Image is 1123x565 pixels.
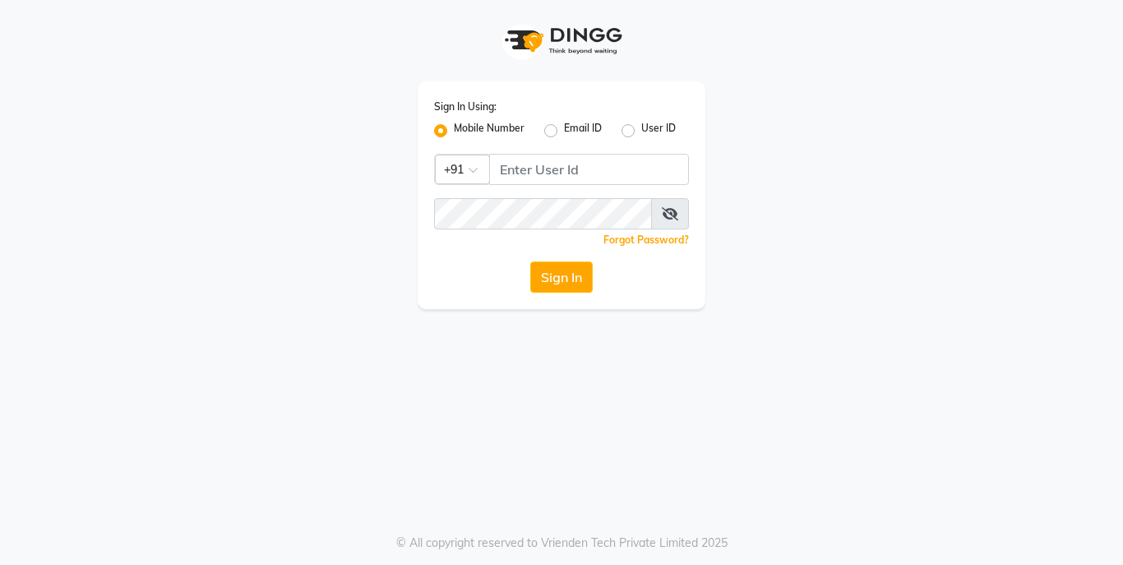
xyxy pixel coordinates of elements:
[454,121,525,141] label: Mobile Number
[530,262,593,293] button: Sign In
[603,234,689,246] a: Forgot Password?
[496,16,627,65] img: logo1.svg
[434,198,652,229] input: Username
[564,121,602,141] label: Email ID
[489,154,689,185] input: Username
[641,121,676,141] label: User ID
[434,100,497,114] label: Sign In Using:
